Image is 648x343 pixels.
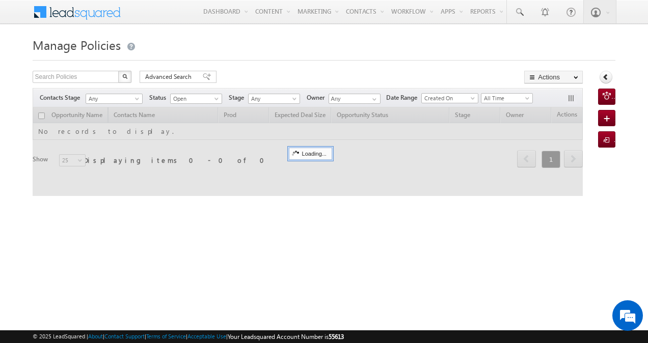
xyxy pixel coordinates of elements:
span: Contacts Stage [40,93,84,102]
a: About [88,333,103,339]
span: Created On [422,94,475,103]
a: Created On [421,93,478,103]
a: Any [86,94,143,104]
a: Open [170,94,222,104]
span: Stage [229,93,248,102]
a: Acceptable Use [187,333,226,339]
span: Owner [307,93,329,102]
span: Date Range [386,93,421,102]
span: 55613 [329,333,344,340]
a: Terms of Service [146,333,186,339]
button: Actions [524,71,583,83]
a: Contact Support [104,333,145,339]
span: Any [86,94,139,103]
a: Any [248,94,300,104]
span: All Time [481,94,530,103]
a: Show All Items [367,94,380,104]
span: © 2025 LeadSquared | | | | | [33,332,344,341]
span: Manage Policies [33,37,121,53]
div: Loading... [289,148,332,160]
input: Type to Search [329,94,381,104]
span: Status [149,93,170,102]
span: Any [249,94,297,103]
span: Your Leadsquared Account Number is [228,333,344,340]
a: All Time [481,93,533,103]
span: Advanced Search [145,72,195,81]
span: Open [171,94,219,103]
img: Search [122,74,127,79]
